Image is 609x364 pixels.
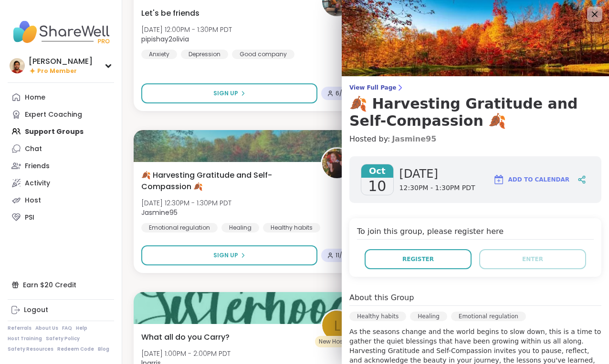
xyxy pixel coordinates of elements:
a: View Full Page🍂 Harvesting Gratitude and Self-Compassion 🍂 [349,84,601,130]
div: Home [25,93,45,102]
div: Logout [24,305,48,315]
div: Activity [25,179,50,188]
img: Jasmine95 [322,149,352,178]
a: About Us [35,325,58,332]
span: Sign Up [213,251,238,260]
span: 10 [368,178,386,195]
a: Jasmine95 [392,133,436,145]
a: Referrals [8,325,31,332]
span: Add to Calendar [508,175,569,184]
button: Sign Up [141,83,317,103]
div: Depression [181,50,228,59]
span: 11 / 12 [336,252,347,259]
span: Pro Member [37,67,77,75]
a: Blog [98,346,109,353]
h3: 🍂 Harvesting Gratitude and Self-Compassion 🍂 [349,95,601,130]
button: Add to Calendar [489,168,574,191]
span: Register [402,255,434,263]
a: Host [8,192,114,209]
img: ShareWell Logomark [493,174,504,185]
div: Emotional regulation [141,223,218,233]
a: Chat [8,140,114,157]
span: View Full Page [349,84,601,91]
div: Expert Coaching [25,110,82,120]
button: Sign Up [141,245,317,265]
a: Friends [8,157,114,174]
div: Emotional regulation [451,312,526,321]
div: [PERSON_NAME] [29,56,93,67]
div: PSI [25,213,34,222]
a: Redeem Code [57,346,94,353]
span: 12:30PM - 1:30PM PDT [399,183,475,193]
b: Jasmine95 [141,208,178,217]
div: Healing [410,312,447,321]
div: Healing [221,223,259,233]
div: Host [25,196,41,205]
span: [DATE] 12:00PM - 1:30PM PDT [141,25,232,34]
span: Sign Up [213,89,238,98]
div: Earn $20 Credit [8,276,114,293]
div: Chat [25,144,42,154]
div: New Host! 🎉 [315,336,359,347]
h4: Hosted by: [349,133,601,145]
div: Good company [232,50,294,59]
h4: About this Group [349,292,414,303]
div: Friends [25,162,50,171]
a: Home [8,89,114,106]
div: Healthy habits [349,312,406,321]
a: FAQ [62,325,72,332]
div: Healthy habits [263,223,320,233]
span: Oct [361,164,393,178]
span: 🍂 Harvesting Gratitude and Self-Compassion 🍂 [141,170,310,192]
span: [DATE] 1:00PM - 2:00PM PDT [141,349,231,358]
span: What all do you Carry? [141,332,230,343]
button: Register [365,249,472,269]
span: Let's be friends [141,8,199,19]
span: l [334,314,340,337]
button: Enter [479,249,586,269]
span: [DATE] 12:30PM - 1:30PM PDT [141,198,231,208]
b: pipishay2olivia [141,34,189,44]
span: 6 / 12 [336,90,347,97]
a: Expert Coaching [8,106,114,123]
img: Billy [10,58,25,73]
a: Safety Resources [8,346,53,353]
a: Host Training [8,335,42,342]
img: ShareWell Nav Logo [8,15,114,49]
a: Activity [8,174,114,192]
div: Anxiety [141,50,177,59]
span: Enter [522,255,543,263]
a: Logout [8,302,114,319]
a: Safety Policy [46,335,80,342]
a: PSI [8,209,114,226]
span: [DATE] [399,166,475,182]
h4: To join this group, please register here [357,226,594,240]
a: Help [76,325,87,332]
